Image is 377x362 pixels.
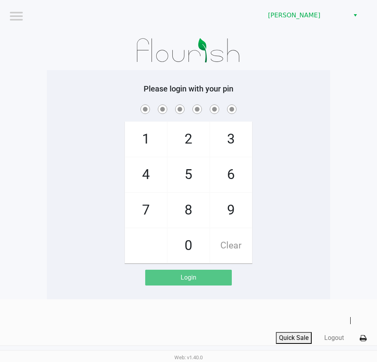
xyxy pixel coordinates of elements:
[53,84,324,93] h5: Please login with your pin
[168,193,209,228] span: 8
[324,333,344,343] button: Logout
[125,157,167,192] span: 4
[168,228,209,263] span: 0
[168,157,209,192] span: 5
[210,157,252,192] span: 6
[174,355,203,360] span: Web: v1.40.0
[349,8,361,22] button: Select
[210,228,252,263] span: Clear
[168,122,209,157] span: 2
[276,332,312,344] button: Quick Sale
[125,122,167,157] span: 1
[268,11,345,20] span: [PERSON_NAME]
[125,193,167,228] span: 7
[210,193,252,228] span: 9
[210,122,252,157] span: 3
